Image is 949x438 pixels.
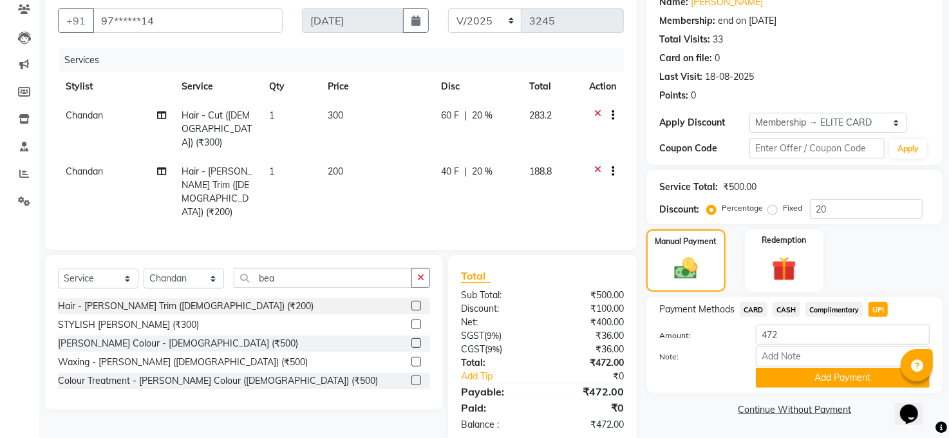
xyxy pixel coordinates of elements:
div: ₹0 [543,400,634,415]
span: CARD [740,302,767,317]
div: Balance : [451,418,543,432]
div: Membership: [659,14,715,28]
input: Add Note [756,347,930,367]
th: Qty [262,72,321,101]
th: Total [521,72,581,101]
div: Total: [451,356,543,370]
input: Amount [756,325,930,345]
label: Amount: [650,330,746,341]
div: ₹36.00 [543,343,634,356]
div: ₹0 [558,370,634,383]
span: Complimentary [805,302,863,317]
div: Hair - [PERSON_NAME] Trim ([DEMOGRAPHIC_DATA]) (₹200) [58,300,314,313]
img: _gift.svg [764,254,804,284]
label: Manual Payment [655,236,717,247]
span: | [464,165,467,178]
div: Points: [659,89,688,102]
input: Enter Offer / Coupon Code [749,138,885,158]
input: Search by Name/Mobile/Email/Code [93,8,283,33]
div: ₹500.00 [723,180,756,194]
th: Stylist [58,72,174,101]
span: 9% [487,330,499,341]
button: +91 [58,8,94,33]
div: ₹500.00 [543,289,634,302]
div: [PERSON_NAME] Colour - [DEMOGRAPHIC_DATA] (₹500) [58,337,298,350]
span: 188.8 [529,166,552,177]
div: 0 [715,52,720,65]
span: 300 [328,110,344,121]
div: Discount: [451,302,543,316]
div: Sub Total: [451,289,543,302]
th: Price [321,72,433,101]
span: 40 F [441,165,459,178]
span: CGST [461,343,485,355]
span: 200 [328,166,344,177]
div: ₹36.00 [543,329,634,343]
div: ₹472.00 [543,384,634,399]
span: Hair - Cut ([DEMOGRAPHIC_DATA]) (₹300) [182,110,252,148]
button: Apply [890,139,926,158]
label: Fixed [783,202,802,214]
span: 9% [487,344,500,354]
span: Payment Methods [659,303,735,316]
th: Action [581,72,624,101]
a: Continue Without Payment [649,403,940,417]
div: 18-08-2025 [705,70,754,84]
span: 20 % [472,165,493,178]
span: Hair - [PERSON_NAME] Trim ([DEMOGRAPHIC_DATA]) (₹200) [182,166,252,218]
img: _cash.svg [667,255,705,282]
div: Colour Treatment - [PERSON_NAME] Colour ([DEMOGRAPHIC_DATA]) (₹500) [58,374,378,388]
span: Chandan [66,166,103,177]
span: CASH [773,302,800,317]
span: 20 % [472,109,493,122]
label: Percentage [722,202,763,214]
span: 1 [270,110,275,121]
div: Waxing - [PERSON_NAME] ([DEMOGRAPHIC_DATA]) (₹500) [58,356,308,369]
div: ₹100.00 [543,302,634,316]
div: Payable: [451,384,543,399]
div: ( ) [451,343,543,356]
div: Total Visits: [659,33,710,46]
label: Redemption [762,234,806,246]
span: Chandan [66,110,103,121]
div: Service Total: [659,180,718,194]
th: Service [174,72,262,101]
div: Net: [451,316,543,329]
span: | [464,109,467,122]
div: Card on file: [659,52,712,65]
span: 1 [270,166,275,177]
div: Last Visit: [659,70,702,84]
div: end on [DATE] [718,14,776,28]
span: 283.2 [529,110,552,121]
th: Disc [433,72,521,101]
div: 33 [713,33,723,46]
div: ₹472.00 [543,356,634,370]
div: ( ) [451,329,543,343]
div: Coupon Code [659,142,749,155]
span: Total [461,269,491,283]
span: 60 F [441,109,459,122]
div: STYLISH [PERSON_NAME] (₹300) [58,318,199,332]
button: Add Payment [756,368,930,388]
div: Discount: [659,203,699,216]
div: ₹400.00 [543,316,634,329]
div: ₹472.00 [543,418,634,432]
div: 0 [691,89,696,102]
span: UPI [869,302,888,317]
a: Add Tip [451,370,558,383]
span: SGST [461,330,484,341]
input: Search or Scan [234,268,412,288]
iframe: chat widget [895,386,936,425]
label: Note: [650,351,746,363]
div: Apply Discount [659,116,749,129]
div: Paid: [451,400,543,415]
div: Services [59,48,634,72]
